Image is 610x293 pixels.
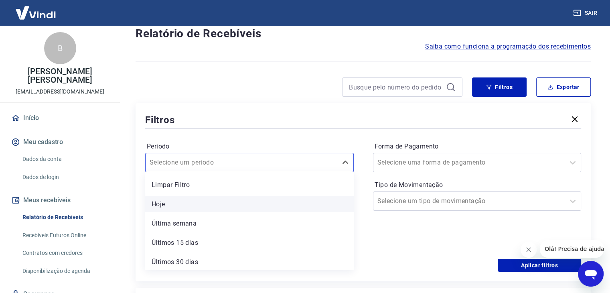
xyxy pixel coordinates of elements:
label: Período [147,142,352,151]
h4: Relatório de Recebíveis [136,26,591,42]
div: Hoje [145,196,354,212]
div: B [44,32,76,64]
iframe: Botão para abrir a janela de mensagens [578,261,604,287]
div: Limpar Filtro [145,177,354,193]
button: Filtros [472,77,527,97]
span: Olá! Precisa de ajuda? [5,6,67,12]
a: Relatório de Recebíveis [19,209,110,226]
button: Meu cadastro [10,133,110,151]
button: Aplicar filtros [498,259,581,272]
a: Contratos com credores [19,245,110,261]
button: Sair [571,6,600,20]
a: Disponibilização de agenda [19,263,110,279]
h5: Filtros [145,114,175,126]
iframe: Fechar mensagem [521,242,537,258]
p: [EMAIL_ADDRESS][DOMAIN_NAME] [16,87,104,96]
img: Vindi [10,0,62,25]
a: Dados de login [19,169,110,185]
button: Meus recebíveis [10,191,110,209]
label: Tipo de Movimentação [375,180,580,190]
label: Forma de Pagamento [375,142,580,151]
a: Saiba como funciona a programação dos recebimentos [425,42,591,51]
iframe: Mensagem da empresa [540,240,604,258]
a: Início [10,109,110,127]
a: Dados da conta [19,151,110,167]
button: Exportar [536,77,591,97]
div: Últimos 15 dias [145,235,354,251]
div: Últimos 30 dias [145,254,354,270]
input: Busque pelo número do pedido [349,81,443,93]
p: [PERSON_NAME] [PERSON_NAME] [6,67,113,84]
a: Recebíveis Futuros Online [19,227,110,244]
div: Última semana [145,216,354,232]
